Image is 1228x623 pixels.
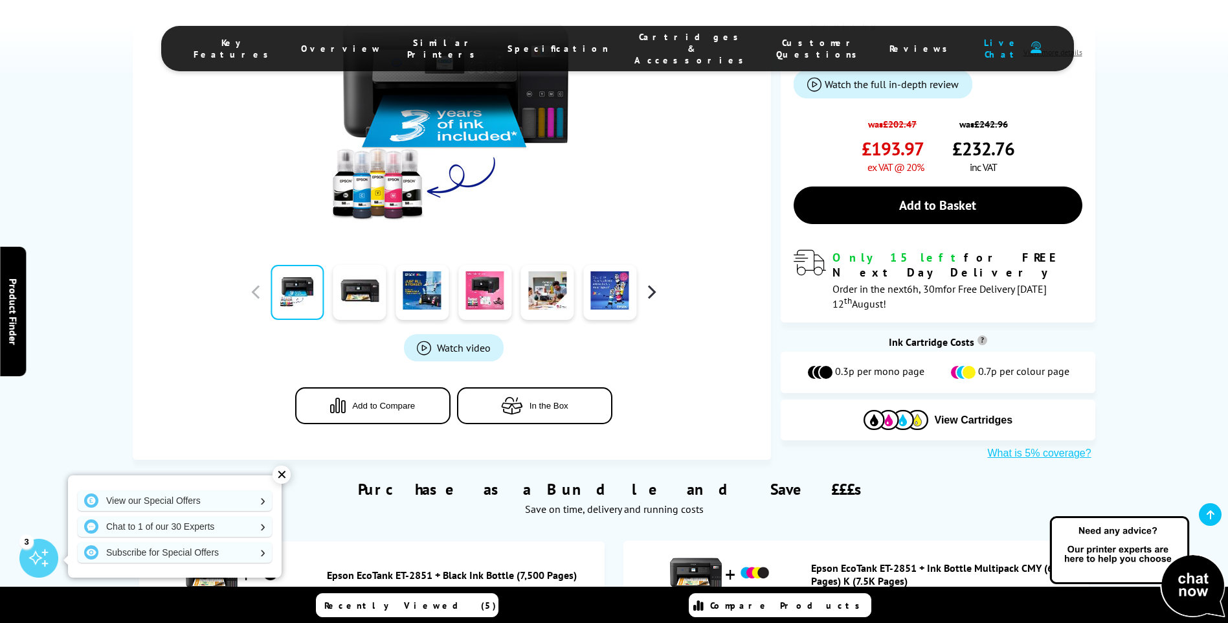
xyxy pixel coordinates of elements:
[404,334,504,361] a: Product_All_Videos
[952,137,1014,161] span: £232.76
[832,250,964,265] span: Only 15 left
[457,387,612,424] button: In the Box
[832,282,1047,310] span: Order in the next for Free Delivery [DATE] 12 August!
[295,387,451,424] button: Add to Compare
[825,78,959,91] span: Watch the full in-depth review
[867,161,924,174] span: ex VAT @ 20%
[974,118,1008,130] strike: £242.96
[316,593,498,617] a: Recently Viewed (5)
[6,278,19,345] span: Product Finder
[133,460,1095,522] div: Purchase as a Bundle and Save £££s
[794,187,1082,224] a: Add to Basket
[883,118,917,130] strike: £202.47
[273,466,291,484] div: ✕
[634,31,750,66] span: Cartridges & Accessories
[984,447,1095,460] button: What is 5% coverage?
[952,111,1014,130] span: was
[1031,41,1042,54] img: user-headset-duotone.svg
[327,569,598,582] a: Epson EcoTank ET-2851 + Black Ink Bottle (7,500 Pages)
[844,295,852,306] sup: th
[530,401,568,411] span: In the Box
[670,547,722,599] img: Epson EcoTank ET-2851 + Ink Bottle Multipack CMY (6K Pages) K (7.5K Pages)
[78,516,272,537] a: Chat to 1 of our 30 Experts
[811,561,1082,587] a: Epson EcoTank ET-2851 + Ink Bottle Multipack CMY (6K Pages) K (7.5K Pages)
[864,410,928,430] img: Cartridges
[889,43,954,54] span: Reviews
[407,37,482,60] span: Similar Printers
[78,490,272,511] a: View our Special Offers
[781,335,1095,348] div: Ink Cartridge Costs
[862,111,924,130] span: was
[1047,514,1228,620] img: Open Live Chat window
[739,557,771,589] img: Epson EcoTank ET-2851 + Ink Bottle Multipack CMY (6K Pages) K (7.5K Pages)
[978,365,1069,380] span: 0.7p per colour page
[301,43,381,54] span: Overview
[19,534,34,549] div: 3
[794,250,1082,310] div: modal_delivery
[862,137,924,161] span: £193.97
[970,161,997,174] span: inc VAT
[78,542,272,563] a: Subscribe for Special Offers
[689,593,871,617] a: Compare Products
[977,335,987,345] sup: Cost per page
[980,37,1024,60] span: Live Chat
[324,600,497,611] span: Recently Viewed (5)
[776,37,864,60] span: Customer Questions
[352,401,415,411] span: Add to Compare
[790,409,1086,431] button: View Cartridges
[710,600,867,611] span: Compare Products
[194,37,275,60] span: Key Features
[437,341,491,354] span: Watch video
[149,503,1078,515] div: Save on time, delivery and running costs
[832,250,1082,280] div: for FREE Next Day Delivery
[508,43,608,54] span: Specification
[835,365,924,380] span: 0.3p per mono page
[907,282,943,295] span: 6h, 30m
[935,414,1013,426] span: View Cartridges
